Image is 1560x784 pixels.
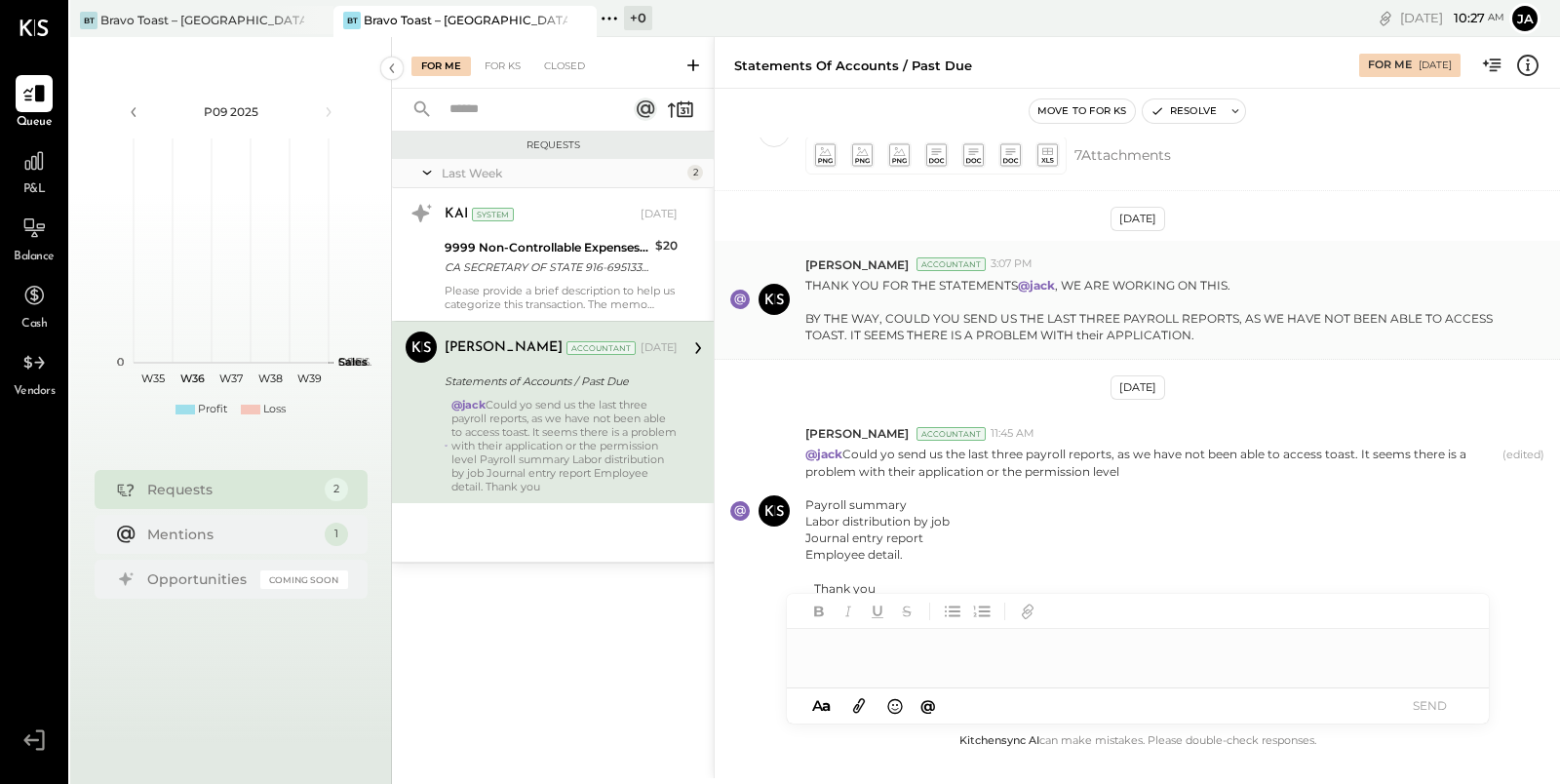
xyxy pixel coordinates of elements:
[805,277,1507,344] p: THANK YOU FOR THE STATEMENTS , WE ARE WORKING ON THIS. BY THE WAY, COULD YOU SEND US THE LAST THR...
[836,599,861,624] button: Italic
[100,12,304,28] div: Bravo Toast – [GEOGRAPHIC_DATA]
[445,238,649,257] div: 9999 Non-Controllable Expenses:Other Income and Expenses:To Be Classified P&L
[445,257,649,277] div: CA SECRETARY OF STATE 916-695133 8 CA 08/20
[940,599,965,624] button: Unordered List
[1368,58,1412,73] div: For Me
[1400,9,1504,27] div: [DATE]
[475,57,530,76] div: For KS
[219,372,243,385] text: W37
[805,447,842,461] strong: @jack
[117,355,124,369] text: 0
[822,696,831,715] span: a
[805,256,909,273] span: [PERSON_NAME]
[969,599,994,624] button: Ordered List
[263,402,286,417] div: Loss
[894,599,919,624] button: Strikethrough
[655,236,678,255] div: $20
[147,480,315,499] div: Requests
[23,181,46,199] span: P&L
[915,693,942,718] button: @
[1509,3,1540,34] button: ja
[534,57,595,76] div: Closed
[14,249,55,266] span: Balance
[865,599,890,624] button: Underline
[805,425,909,442] span: [PERSON_NAME]
[445,284,678,311] div: Please provide a brief description to help us categorize this transaction. The memo might be help...
[1111,375,1165,400] div: [DATE]
[472,208,514,221] div: System
[1018,278,1055,293] strong: @jack
[21,316,47,333] span: Cash
[916,427,986,441] div: Accountant
[147,569,251,589] div: Opportunities
[916,257,986,271] div: Accountant
[991,426,1034,442] span: 11:45 AM
[402,138,704,152] div: Requests
[734,57,972,75] div: Statements of Accounts / Past Due
[451,398,678,493] div: Could yo send us the last three payroll reports, as we have not been able to access toast. It see...
[806,695,838,717] button: Aa
[1502,448,1544,596] span: (edited)
[147,525,315,544] div: Mentions
[991,256,1033,272] span: 3:07 PM
[442,165,682,181] div: Last Week
[260,570,348,589] div: Coming Soon
[411,57,471,76] div: For Me
[805,446,1495,596] p: Could yo send us the last three payroll reports, as we have not been able to access toast. It see...
[1419,59,1452,72] div: [DATE]
[1,277,67,333] a: Cash
[641,340,678,356] div: [DATE]
[1143,99,1225,123] button: Resolve
[451,398,486,412] strong: @jack
[1376,8,1395,28] div: copy link
[806,599,832,624] button: Bold
[1074,136,1171,175] span: 7 Attachment s
[257,372,282,385] text: W38
[1391,692,1469,719] button: SEND
[1,344,67,401] a: Vendors
[1015,599,1040,624] button: Add URL
[566,341,636,355] div: Accountant
[141,372,165,385] text: W35
[624,6,652,30] div: + 0
[148,103,314,120] div: P09 2025
[80,12,97,29] div: BT
[445,372,672,391] div: Statements of Accounts / Past Due
[920,696,936,715] span: @
[687,165,703,180] div: 2
[325,523,348,546] div: 1
[1,142,67,199] a: P&L
[445,205,468,224] div: KAI
[1,210,67,266] a: Balance
[364,12,567,28] div: Bravo Toast – [GEOGRAPHIC_DATA]
[343,12,361,29] div: BT
[14,383,56,401] span: Vendors
[1030,99,1135,123] button: Move to for ks
[17,114,53,132] span: Queue
[445,338,563,358] div: [PERSON_NAME]
[296,372,321,385] text: W39
[338,355,368,369] text: Sales
[1111,207,1165,231] div: [DATE]
[198,402,227,417] div: Profit
[641,207,678,222] div: [DATE]
[1,75,67,132] a: Queue
[179,372,204,385] text: W36
[325,478,348,501] div: 2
